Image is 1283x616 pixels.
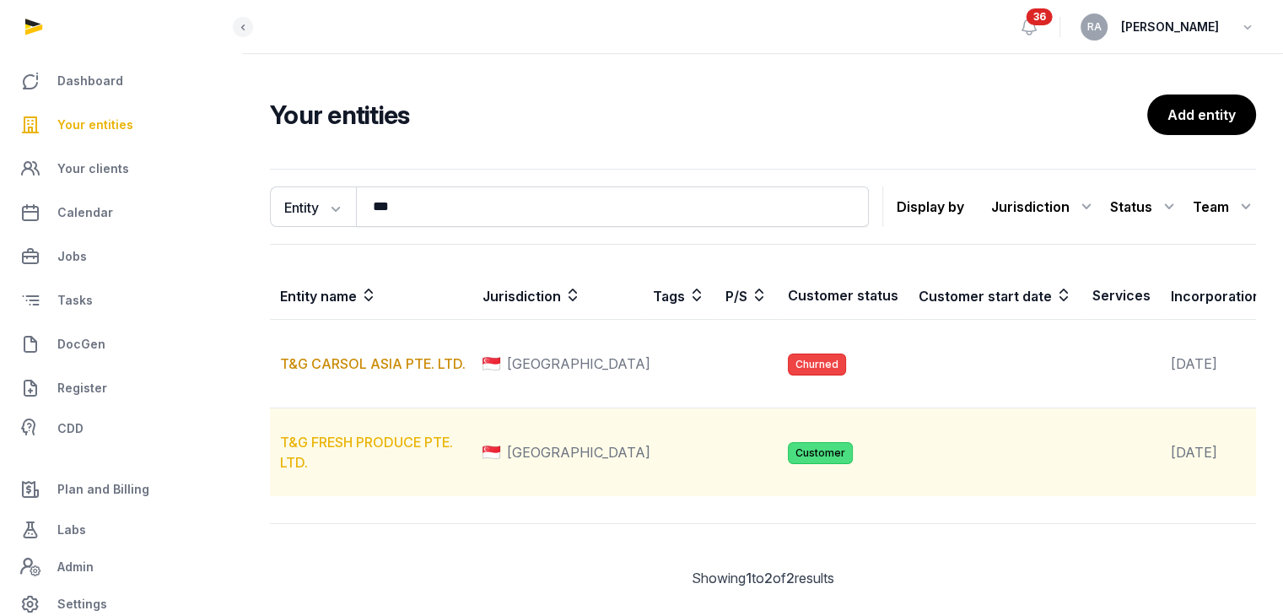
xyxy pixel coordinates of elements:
[13,61,229,101] a: Dashboard
[13,192,229,233] a: Calendar
[57,71,123,91] span: Dashboard
[57,520,86,540] span: Labs
[57,419,84,439] span: CDD
[13,412,229,446] a: CDD
[643,272,715,320] th: Tags
[57,246,87,267] span: Jobs
[57,290,93,311] span: Tasks
[1110,193,1179,220] div: Status
[13,510,229,550] a: Labs
[57,594,107,614] span: Settings
[13,368,229,408] a: Register
[57,203,113,223] span: Calendar
[57,334,105,354] span: DocGen
[1087,22,1102,32] span: RA
[13,280,229,321] a: Tasks
[13,149,229,189] a: Your clients
[13,469,229,510] a: Plan and Billing
[715,272,778,320] th: P/S
[897,193,964,220] p: Display by
[270,186,356,227] button: Entity
[908,272,1082,320] th: Customer start date
[991,193,1097,220] div: Jurisdiction
[507,442,650,462] span: [GEOGRAPHIC_DATA]
[1193,193,1256,220] div: Team
[13,324,229,365] a: DocGen
[13,105,229,145] a: Your entities
[57,159,129,179] span: Your clients
[57,378,107,398] span: Register
[788,442,853,464] span: Customer
[1081,14,1108,41] button: RA
[786,570,795,586] span: 2
[13,236,229,277] a: Jobs
[57,557,94,577] span: Admin
[57,115,133,135] span: Your entities
[1027,8,1053,25] span: 36
[746,570,752,586] span: 1
[280,355,466,372] a: T&G CARSOL ASIA PTE. LTD.
[280,434,453,471] a: T&G FRESH PRODUCE PTE. LTD.
[1082,272,1161,320] th: Services
[13,550,229,584] a: Admin
[1147,95,1256,135] a: Add entity
[270,100,1147,130] h2: Your entities
[57,479,149,500] span: Plan and Billing
[507,354,650,374] span: [GEOGRAPHIC_DATA]
[764,570,773,586] span: 2
[270,272,472,320] th: Entity name
[1121,17,1219,37] span: [PERSON_NAME]
[778,272,908,320] th: Customer status
[270,568,1256,588] div: Showing to of results
[788,354,846,376] span: Churned
[472,272,643,320] th: Jurisdiction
